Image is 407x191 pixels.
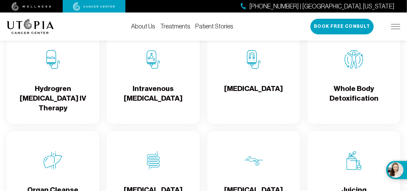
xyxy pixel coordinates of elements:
[144,151,163,170] img: Colon Therapy
[249,2,394,11] span: [PHONE_NUMBER] | [GEOGRAPHIC_DATA], [US_STATE]
[7,30,99,124] a: Hydrogren Peroxide IV TherapyHydrogren [MEDICAL_DATA] IV Therapy
[195,23,233,30] a: Patient Stories
[44,151,62,170] img: Organ Cleanse
[112,84,195,104] h4: Intravenous [MEDICAL_DATA]
[345,50,363,69] img: Whole Body Detoxification
[73,2,115,11] img: cancer center
[207,30,300,124] a: Chelation Therapy[MEDICAL_DATA]
[308,30,400,124] a: Whole Body DetoxificationWhole Body Detoxification
[107,30,200,124] a: Intravenous Ozone TherapyIntravenous [MEDICAL_DATA]
[44,50,62,69] img: Hydrogren Peroxide IV Therapy
[160,23,190,30] a: Treatments
[144,50,163,69] img: Intravenous Ozone Therapy
[12,84,94,113] h4: Hydrogren [MEDICAL_DATA] IV Therapy
[225,84,283,104] h4: [MEDICAL_DATA]
[391,24,400,29] img: icon-hamburger
[313,84,395,104] h4: Whole Body Detoxification
[310,19,374,34] button: Book Free Consult
[131,23,155,30] a: About Us
[7,19,54,34] img: logo
[244,50,263,69] img: Chelation Therapy
[244,151,263,170] img: Lymphatic Massage
[12,2,51,11] img: wellness
[241,2,394,11] a: [PHONE_NUMBER] | [GEOGRAPHIC_DATA], [US_STATE]
[345,151,363,170] img: Juicing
